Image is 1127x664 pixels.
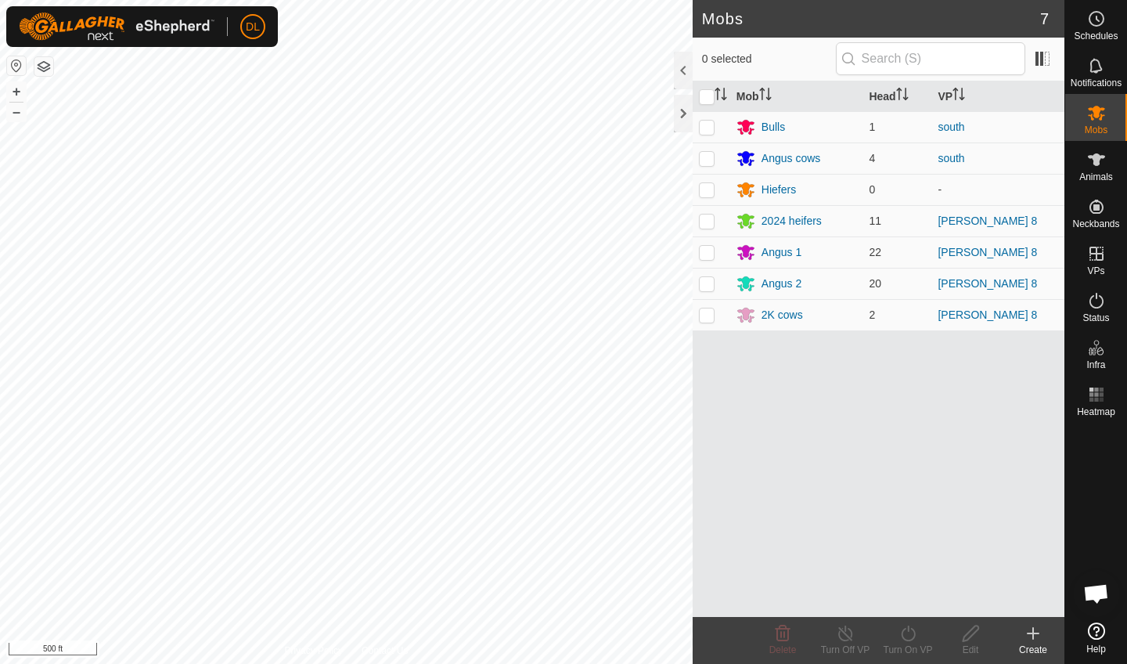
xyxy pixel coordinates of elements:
a: south [938,121,964,133]
input: Search (S) [836,42,1025,75]
h2: Mobs [702,9,1040,28]
div: Turn On VP [877,643,939,657]
span: 11 [869,215,881,227]
a: south [938,152,964,164]
span: Schedules [1074,31,1118,41]
span: 4 [869,152,875,164]
span: Infra [1086,360,1105,370]
img: Gallagher Logo [19,13,214,41]
td: - [931,174,1064,205]
a: Help [1065,616,1127,660]
div: Hiefers [762,182,796,198]
div: Angus 1 [762,244,801,261]
span: Heatmap [1077,407,1115,417]
div: Create [1002,643,1064,657]
button: – [7,103,26,121]
div: Open chat [1073,570,1120,617]
th: VP [931,81,1064,112]
span: 1 [869,121,875,133]
span: Mobs [1085,125,1107,135]
span: DL [246,19,260,35]
span: Status [1082,313,1109,323]
span: VPs [1087,266,1104,276]
a: [PERSON_NAME] 8 [938,246,1037,258]
div: Edit [939,643,1002,657]
span: 20 [869,277,881,290]
span: Neckbands [1072,219,1119,229]
th: Head [862,81,931,112]
span: Help [1086,644,1106,654]
div: Angus 2 [762,276,801,292]
div: 2K cows [762,307,803,323]
span: 22 [869,246,881,258]
p-sorticon: Activate to sort [759,90,772,103]
span: 2 [869,309,875,321]
a: [PERSON_NAME] 8 [938,215,1037,227]
div: Angus cows [762,150,820,167]
span: 0 [869,183,875,196]
p-sorticon: Activate to sort [896,90,909,103]
a: [PERSON_NAME] 8 [938,309,1037,321]
div: Bulls [762,119,785,135]
button: + [7,82,26,101]
a: [PERSON_NAME] 8 [938,277,1037,290]
div: 2024 heifers [762,213,822,229]
a: Contact Us [362,644,408,658]
button: Reset Map [7,56,26,75]
span: Delete [769,644,797,655]
span: 7 [1040,7,1049,31]
div: Turn Off VP [814,643,877,657]
a: Privacy Policy [284,644,343,658]
th: Mob [730,81,863,112]
button: Map Layers [34,57,53,76]
p-sorticon: Activate to sort [952,90,965,103]
span: 0 selected [702,51,836,67]
p-sorticon: Activate to sort [715,90,727,103]
span: Animals [1079,172,1113,182]
span: Notifications [1071,78,1122,88]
